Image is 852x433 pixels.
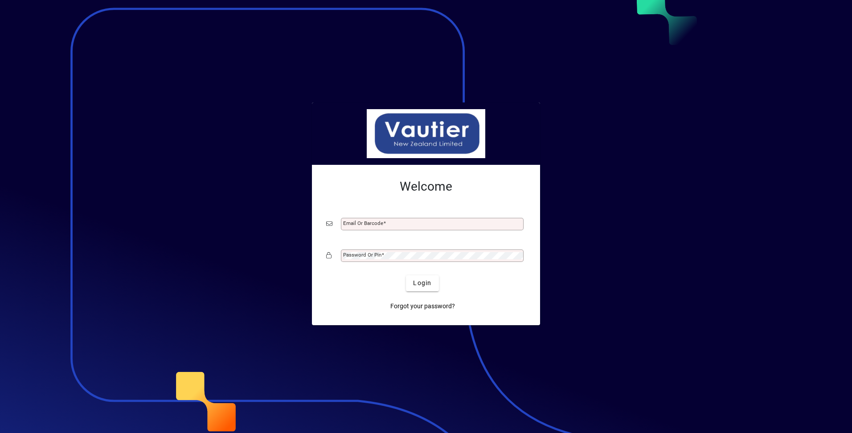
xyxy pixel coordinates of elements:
mat-label: Email or Barcode [343,220,383,226]
a: Forgot your password? [387,298,459,315]
h2: Welcome [326,179,526,194]
mat-label: Password or Pin [343,252,381,258]
button: Login [406,275,438,291]
span: Forgot your password? [390,302,455,311]
span: Login [413,278,431,288]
